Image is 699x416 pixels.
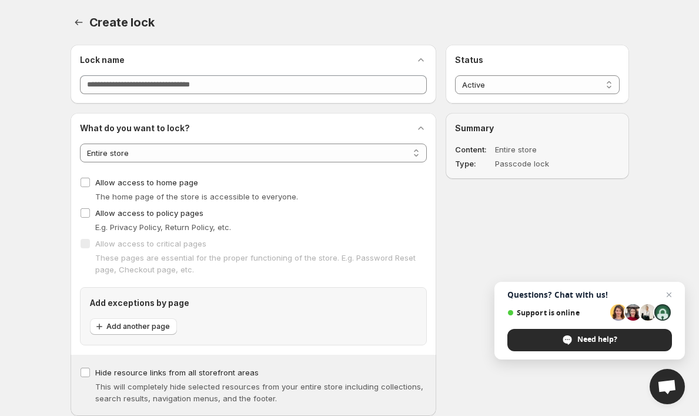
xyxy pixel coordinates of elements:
span: Questions? Chat with us! [507,290,672,299]
dd: Passcode lock [495,158,586,169]
h2: What do you want to lock? [80,122,190,134]
h2: Lock name [80,54,125,66]
span: Allow access to critical pages [95,239,206,248]
h2: Add exceptions by page [90,297,417,309]
span: Allow access to home page [95,178,198,187]
span: These pages are essential for the proper functioning of the store. E.g. Password Reset page, Chec... [95,253,416,274]
span: Support is online [507,308,606,317]
span: Add another page [106,322,170,331]
span: This will completely hide selected resources from your entire store including collections, search... [95,382,423,403]
span: Allow access to policy pages [95,208,203,218]
span: E.g. Privacy Policy, Return Policy, etc. [95,222,231,232]
span: Create lock [89,15,155,29]
span: Need help? [577,334,617,345]
span: The home page of the store is accessible to everyone. [95,192,298,201]
h2: Status [455,54,619,66]
span: Hide resource links from all storefront areas [95,368,259,377]
div: Open chat [650,369,685,404]
dd: Entire store [495,144,586,155]
button: Add another page [90,318,177,335]
span: Close chat [662,288,676,302]
dt: Content : [455,144,493,155]
h2: Summary [455,122,619,134]
div: Need help? [507,329,672,351]
dt: Type : [455,158,493,169]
